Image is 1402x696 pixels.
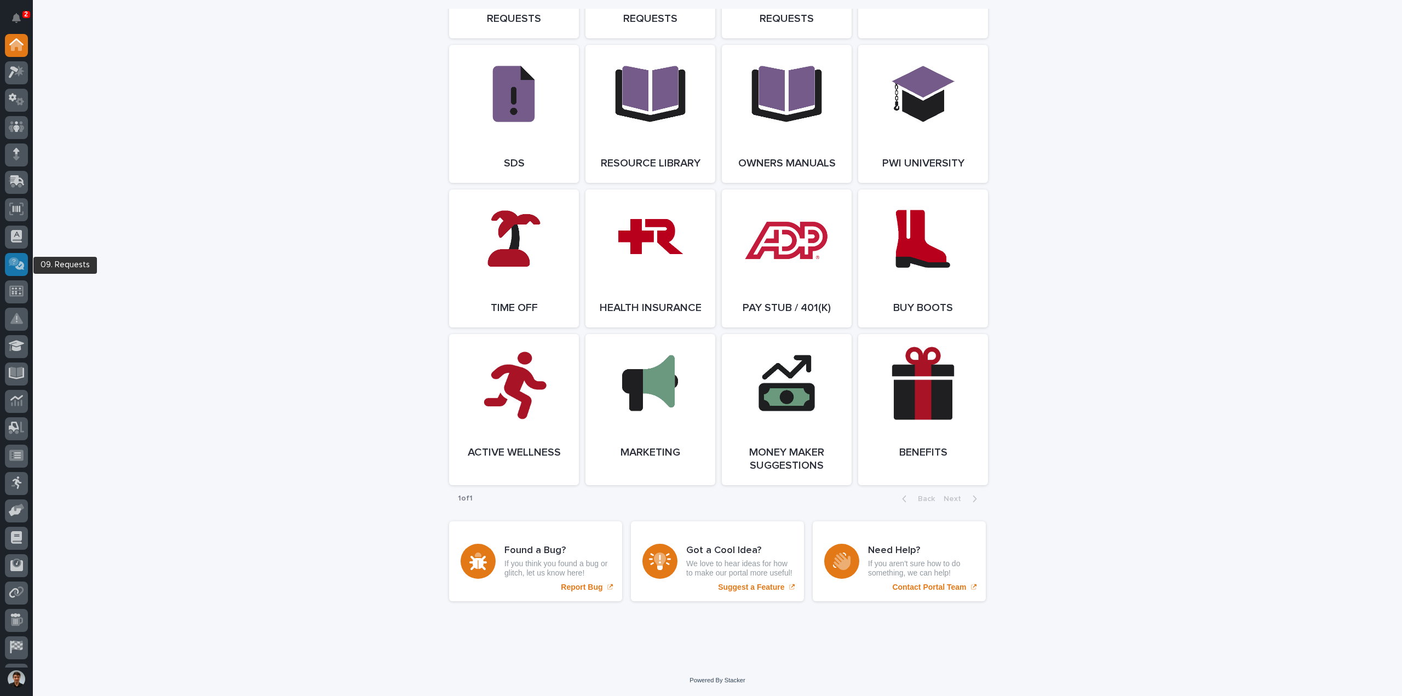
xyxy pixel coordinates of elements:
[858,45,988,183] a: PWI University
[944,495,968,503] span: Next
[631,521,804,601] a: Suggest a Feature
[449,334,579,485] a: Active Wellness
[858,189,988,327] a: Buy Boots
[686,559,792,578] p: We love to hear ideas for how to make our portal more useful!
[504,545,611,557] h3: Found a Bug?
[449,45,579,183] a: SDS
[504,559,611,578] p: If you think you found a bug or glitch, let us know here!
[449,189,579,327] a: Time Off
[722,189,852,327] a: Pay Stub / 401(k)
[585,189,715,327] a: Health Insurance
[868,545,974,557] h3: Need Help?
[892,583,966,592] p: Contact Portal Team
[14,13,28,31] div: Notifications2
[5,668,28,691] button: users-avatar
[561,583,602,592] p: Report Bug
[5,7,28,30] button: Notifications
[449,521,622,601] a: Report Bug
[686,545,792,557] h3: Got a Cool Idea?
[585,334,715,485] a: Marketing
[939,494,986,504] button: Next
[911,495,935,503] span: Back
[858,334,988,485] a: Benefits
[813,521,986,601] a: Contact Portal Team
[722,45,852,183] a: Owners Manuals
[24,10,28,18] p: 2
[868,559,974,578] p: If you aren't sure how to do something, we can help!
[449,485,481,512] p: 1 of 1
[585,45,715,183] a: Resource Library
[718,583,784,592] p: Suggest a Feature
[689,677,745,683] a: Powered By Stacker
[893,494,939,504] button: Back
[722,334,852,485] a: Money Maker Suggestions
